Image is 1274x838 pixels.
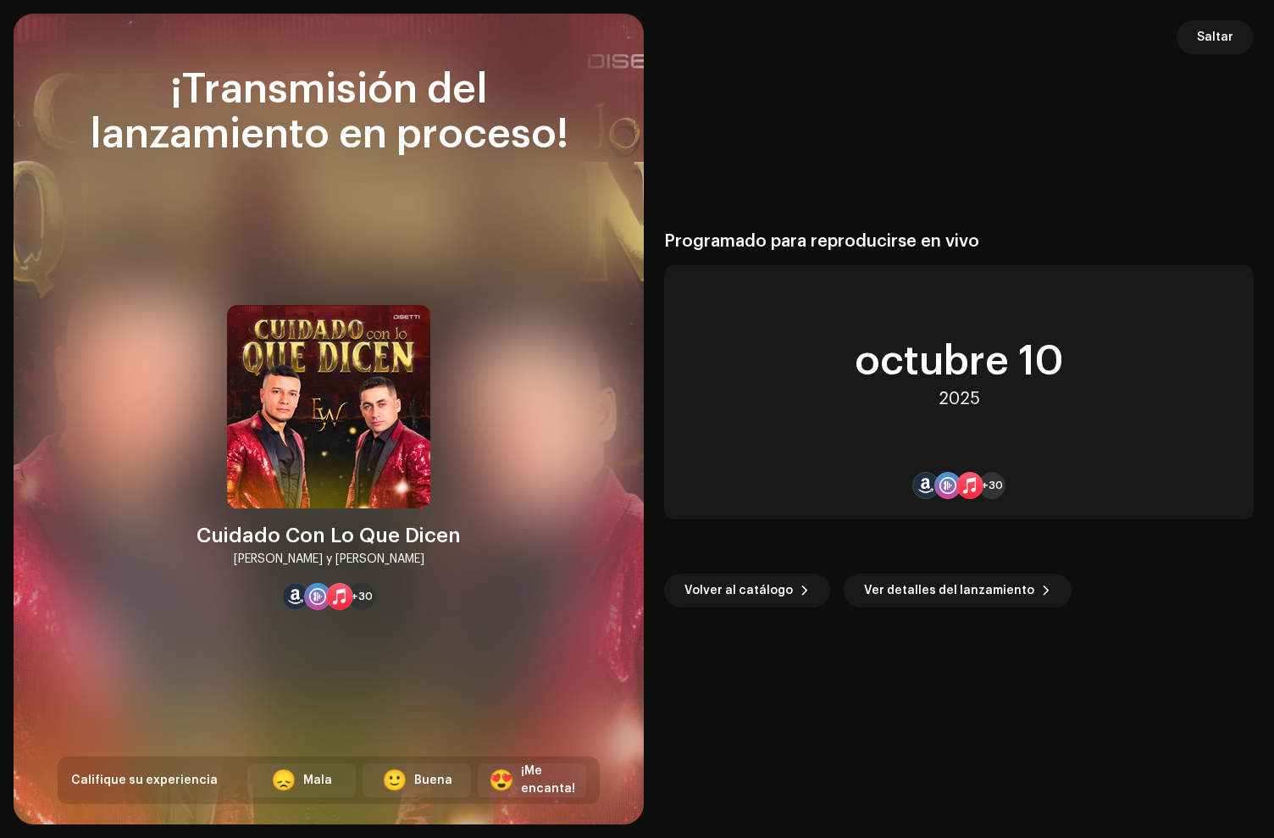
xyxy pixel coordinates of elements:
[227,305,430,508] img: b3a3eaac-faa5-4a64-9ad8-d7403800e7cf
[234,549,424,569] div: [PERSON_NAME] y [PERSON_NAME]
[382,770,407,791] div: 🙂
[864,574,1034,608] span: Ver detalles del lanzamiento
[303,772,332,790] div: Mala
[1177,20,1254,54] button: Saltar
[71,774,218,786] span: Califique su experiencia
[352,590,373,603] span: +30
[271,770,296,791] div: 😞
[521,763,575,798] div: ¡Me encanta!
[855,341,1063,382] div: octubre 10
[664,231,1254,252] div: Programado para reproducirse en vivo
[489,770,514,791] div: 😍
[414,772,452,790] div: Buena
[939,389,980,409] div: 2025
[1197,20,1233,54] span: Saltar
[58,68,600,158] div: ¡Transmisión del lanzamiento en proceso!
[982,479,1003,492] span: +30
[844,574,1072,608] button: Ver detalles del lanzamiento
[197,522,461,549] div: Cuidado Con Lo Que Dicen
[664,574,830,608] button: Volver al catálogo
[684,574,793,608] span: Volver al catálogo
